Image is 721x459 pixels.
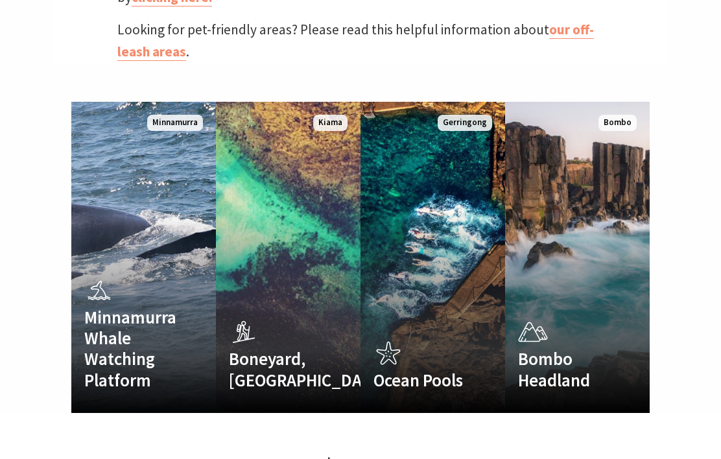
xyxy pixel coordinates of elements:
[117,19,604,63] p: Looking for pet-friendly areas? Please read this helpful information about .
[373,400,471,447] p: Kiama's scenic, sheltered harbour and ocean pools
[360,102,505,413] a: Ocean Pools Kiama's scenic, sheltered harbour and ocean pools Gerringong
[438,115,492,131] span: Gerringong
[518,348,615,390] h4: Bombo Headland
[505,102,650,413] a: Bombo Headland Bombo
[147,115,203,131] span: Minnamurra
[229,348,326,390] h4: Boneyard, [GEOGRAPHIC_DATA]
[598,115,637,131] span: Bombo
[313,115,348,131] span: Kiama
[373,370,471,390] h4: Ocean Pools
[71,102,216,413] a: Minnamurra Whale Watching Platform Minnamurra
[216,102,360,413] a: Boneyard, [GEOGRAPHIC_DATA] Kiama
[84,307,182,391] h4: Minnamurra Whale Watching Platform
